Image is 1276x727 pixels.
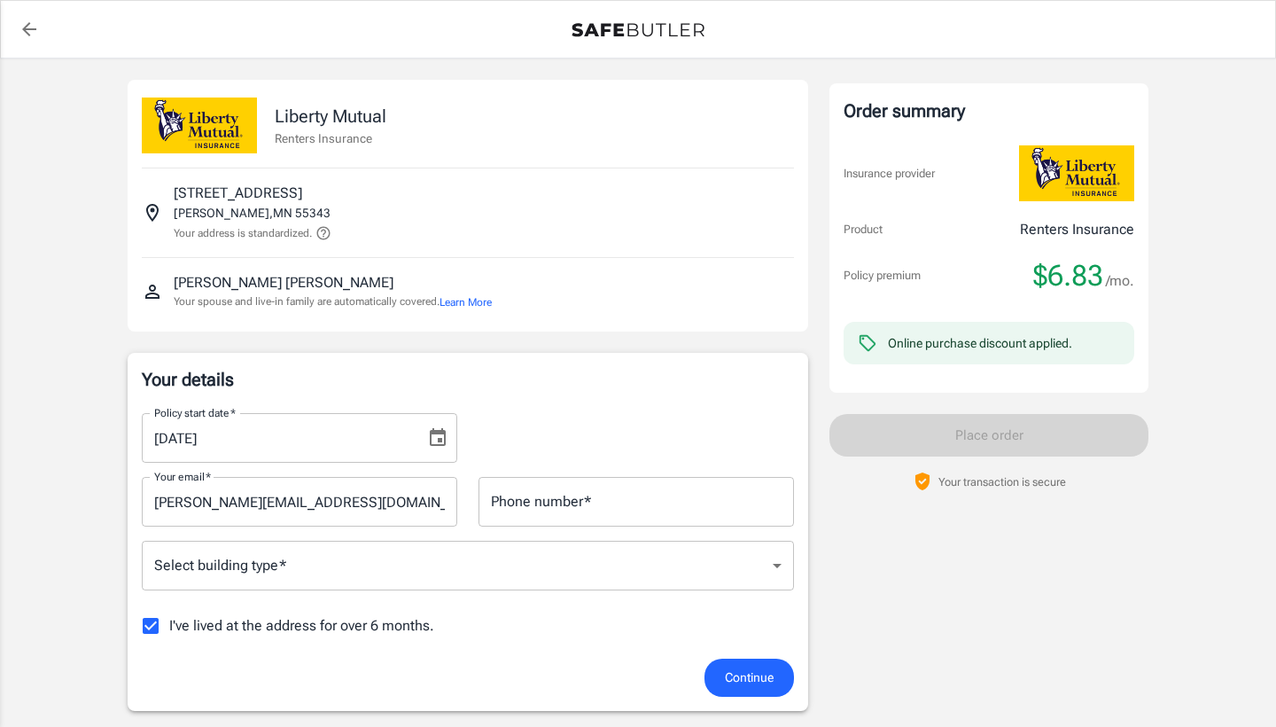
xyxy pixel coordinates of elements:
[1106,269,1134,293] span: /mo.
[478,477,794,527] input: Enter number
[142,413,413,463] input: MM/DD/YYYY
[174,293,492,310] p: Your spouse and live-in family are automatically covered.
[1033,258,1103,293] span: $6.83
[1019,145,1134,201] img: Liberty Mutual
[142,98,257,153] img: Liberty Mutual
[938,473,1066,490] p: Your transaction is secure
[704,659,794,697] button: Continue
[572,23,704,37] img: Back to quotes
[174,204,331,222] p: [PERSON_NAME] , MN 55343
[844,221,883,238] p: Product
[844,165,935,183] p: Insurance provider
[142,477,457,527] input: Enter email
[174,225,312,241] p: Your address is standardized.
[12,12,47,47] a: back to quotes
[275,129,386,147] p: Renters Insurance
[154,469,211,484] label: Your email
[169,615,434,637] span: I've lived at the address for over 6 months.
[154,405,236,420] label: Policy start date
[844,267,921,285] p: Policy premium
[844,98,1134,124] div: Order summary
[174,183,302,204] p: [STREET_ADDRESS]
[275,103,386,129] p: Liberty Mutual
[142,367,794,392] p: Your details
[725,667,774,689] span: Continue
[440,294,492,310] button: Learn More
[142,202,163,223] svg: Insured address
[174,272,393,293] p: [PERSON_NAME] [PERSON_NAME]
[420,420,455,456] button: Choose date, selected date is Sep 14, 2025
[142,281,163,302] svg: Insured person
[1020,219,1134,240] p: Renters Insurance
[888,334,1072,352] div: Online purchase discount applied.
